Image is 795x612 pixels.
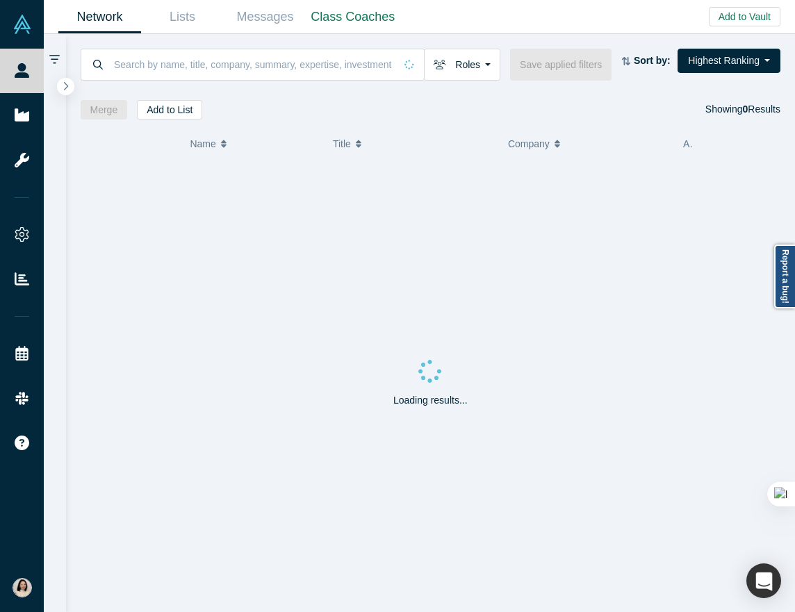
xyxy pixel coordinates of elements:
span: Name [190,129,215,158]
button: Add to List [137,100,202,119]
span: Company [508,129,550,158]
span: Alchemist Role [683,138,748,149]
img: Yukai Chen's Account [13,578,32,597]
a: Class Coaches [306,1,400,33]
strong: 0 [743,104,748,115]
img: Alchemist Vault Logo [13,15,32,34]
button: Name [190,129,318,158]
button: Save applied filters [510,49,612,81]
span: Results [743,104,780,115]
strong: Sort by: [634,55,671,66]
button: Title [333,129,493,158]
button: Add to Vault [709,7,780,26]
a: Network [58,1,141,33]
a: Lists [141,1,224,33]
button: Merge [81,100,128,119]
input: Search by name, title, company, summary, expertise, investment criteria or topics of focus [113,48,395,81]
button: Company [508,129,669,158]
span: Title [333,129,351,158]
button: Roles [424,49,500,81]
a: Messages [224,1,306,33]
a: Report a bug! [774,245,795,308]
p: Loading results... [393,393,468,408]
div: Showing [705,100,780,119]
button: Highest Ranking [678,49,780,73]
